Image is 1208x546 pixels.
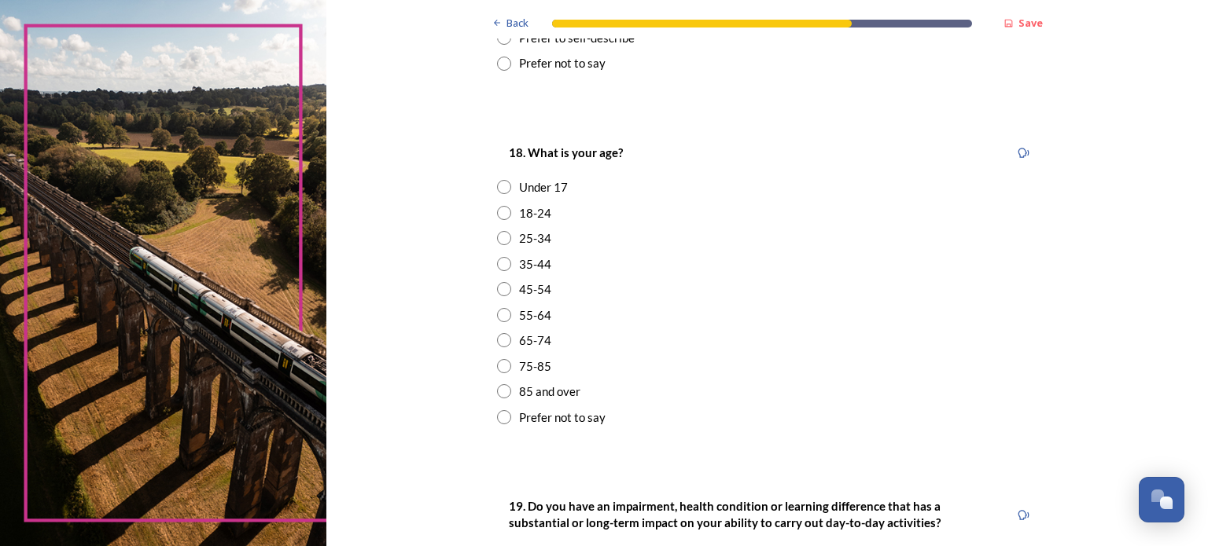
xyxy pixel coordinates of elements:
[1018,16,1043,30] strong: Save
[519,383,580,401] div: 85 and over
[509,499,943,530] strong: 19. Do you have an impairment, health condition or learning difference that has a substantial or ...
[506,16,528,31] span: Back
[519,54,606,72] div: Prefer not to say
[519,280,551,299] div: 45-54
[519,204,551,222] div: 18-24
[519,357,551,376] div: 75-85
[519,229,551,247] div: 25-34
[519,306,551,324] div: 55-64
[509,145,623,159] strong: 18. What is your age?
[519,332,551,350] div: 65-74
[519,409,606,427] div: Prefer not to say
[519,178,568,196] div: Under 17
[519,255,551,273] div: 35-44
[1139,477,1184,522] button: Open Chat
